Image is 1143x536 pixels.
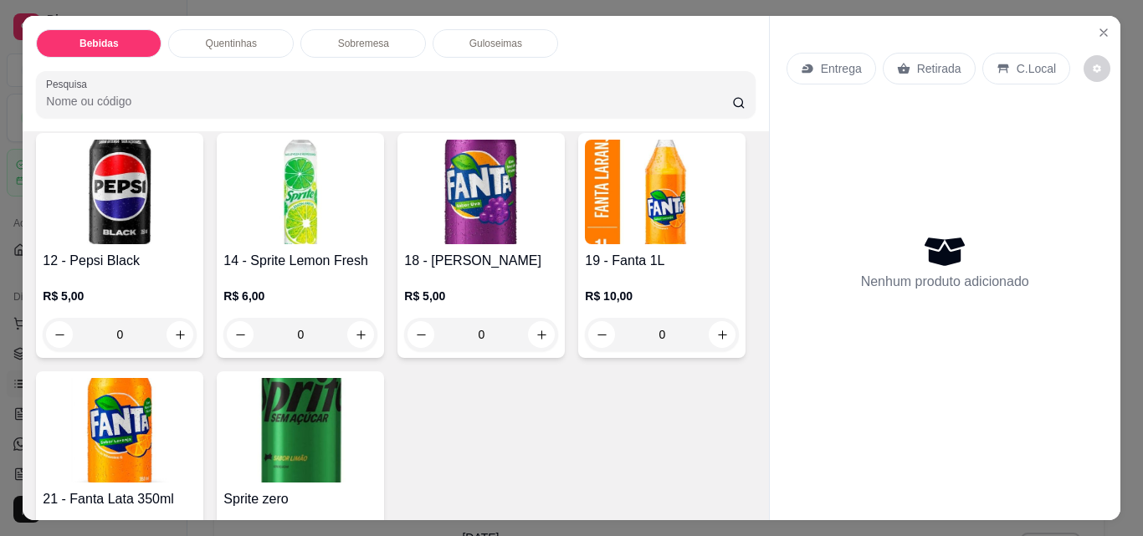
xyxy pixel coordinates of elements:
button: increase-product-quantity [709,321,736,348]
img: product-image [43,140,197,244]
img: product-image [585,140,739,244]
p: R$ 6,00 [223,288,377,304]
h4: 18 - [PERSON_NAME] [404,251,558,271]
p: Nenhum produto adicionado [861,272,1029,292]
img: product-image [43,378,197,482]
button: decrease-product-quantity [588,321,615,348]
h4: 12 - Pepsi Black [43,251,197,271]
p: C.Local [1017,60,1056,77]
img: product-image [223,378,377,482]
button: decrease-product-quantity [1084,55,1110,82]
p: Guloseimas [469,37,522,50]
h4: Sprite zero [223,489,377,509]
button: increase-product-quantity [347,321,374,348]
button: decrease-product-quantity [407,321,434,348]
p: Quentinhas [206,37,257,50]
p: Retirada [917,60,961,77]
p: R$ 5,00 [404,288,558,304]
p: Bebidas [79,37,119,50]
button: increase-product-quantity [528,321,555,348]
h4: 19 - Fanta 1L [585,251,739,271]
label: Pesquisa [46,77,93,91]
p: Sobremesa [338,37,389,50]
img: product-image [404,140,558,244]
p: R$ 5,00 [43,288,197,304]
input: Pesquisa [46,93,732,110]
button: decrease-product-quantity [46,321,73,348]
p: R$ 10,00 [585,288,739,304]
img: product-image [223,140,377,244]
button: increase-product-quantity [167,321,193,348]
h4: 21 - Fanta Lata 350ml [43,489,197,509]
p: Entrega [821,60,862,77]
button: Close [1090,19,1117,46]
h4: 14 - Sprite Lemon Fresh [223,251,377,271]
button: decrease-product-quantity [227,321,254,348]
